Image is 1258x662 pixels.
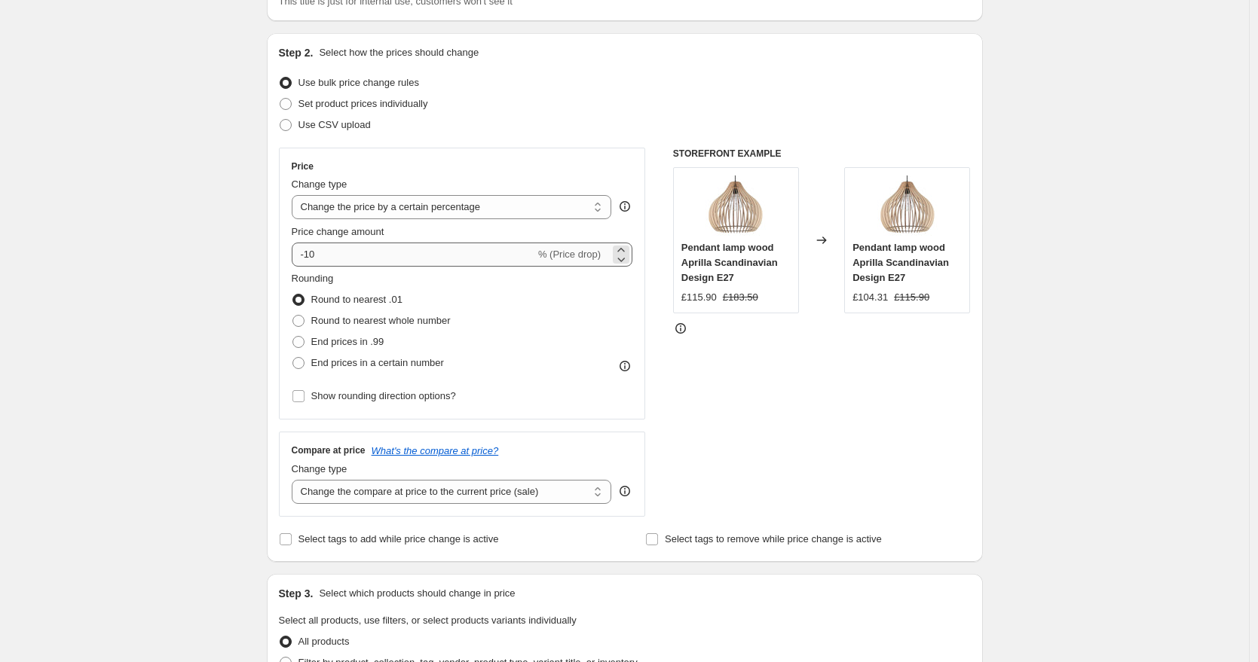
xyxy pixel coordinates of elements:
[617,199,632,214] div: help
[292,444,366,456] h3: Compare at price
[852,242,949,283] span: Pendant lamp wood Aprilla Scandinavian Design E27
[311,357,444,368] span: End prices in a certain number
[298,533,499,545] span: Select tags to add while price change is active
[292,226,384,237] span: Price change amount
[852,290,888,305] div: £104.31
[298,636,350,647] span: All products
[681,242,778,283] span: Pendant lamp wood Aprilla Scandinavian Design E27
[311,315,451,326] span: Round to nearest whole number
[279,615,577,626] span: Select all products, use filters, or select products variants individually
[673,148,971,160] h6: STOREFRONT EXAMPLE
[298,98,428,109] span: Set product prices individually
[706,175,766,236] img: sollux-lighting-pendant-lamp-wood-aprilla-scandinavian-design-e27-1146933338_80x.jpg
[877,175,938,236] img: sollux-lighting-pendant-lamp-wood-aprilla-scandinavian-design-e27-1146933338_80x.jpg
[319,45,479,60] p: Select how the prices should change
[292,243,535,267] input: -15
[319,586,515,601] p: Select which products should change in price
[538,249,601,260] span: % (Price drop)
[279,586,314,601] h2: Step 3.
[617,484,632,499] div: help
[723,290,758,305] strike: £183.50
[311,294,402,305] span: Round to nearest .01
[292,178,347,190] span: Change type
[311,390,456,401] span: Show rounding direction options?
[665,533,882,545] span: Select tags to remove while price change is active
[298,119,371,130] span: Use CSV upload
[311,336,384,347] span: End prices in .99
[681,290,717,305] div: £115.90
[298,77,419,88] span: Use bulk price change rules
[894,290,929,305] strike: £115.90
[279,45,314,60] h2: Step 2.
[292,463,347,474] span: Change type
[292,273,334,284] span: Rounding
[372,445,499,456] button: What's the compare at price?
[292,160,314,172] h3: Price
